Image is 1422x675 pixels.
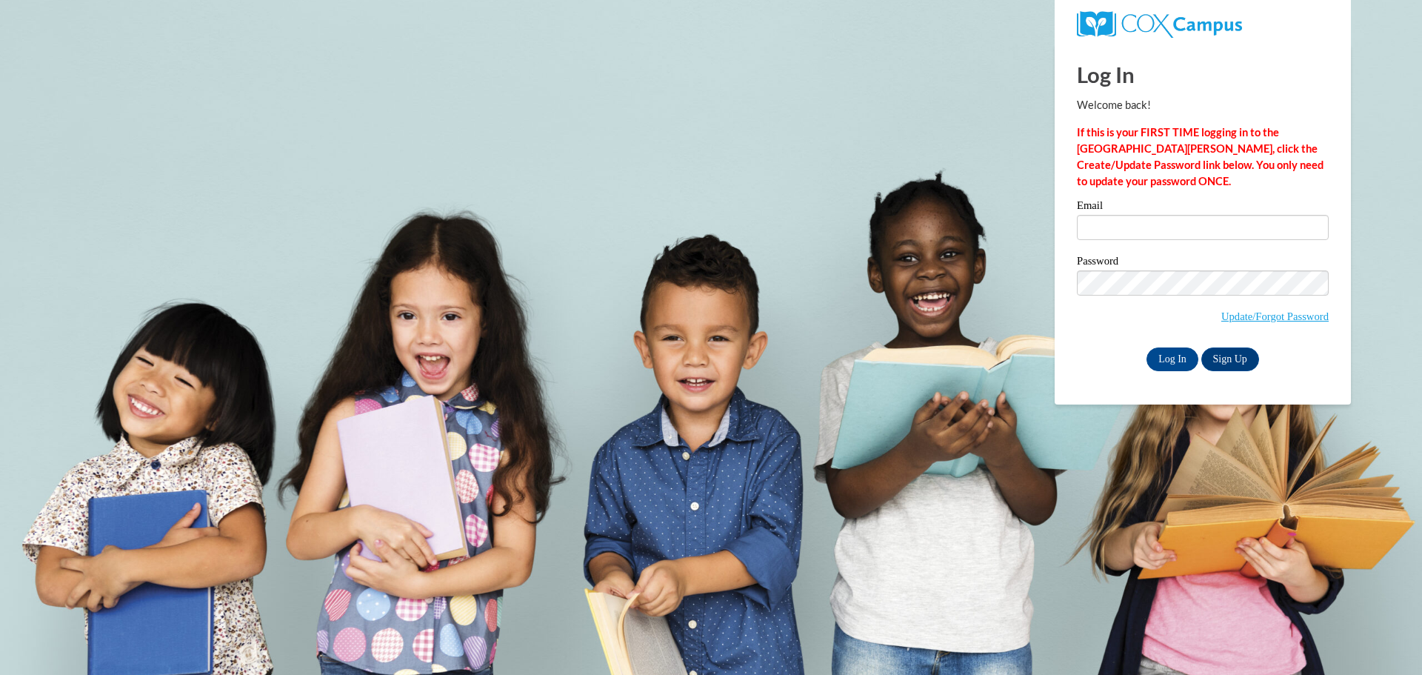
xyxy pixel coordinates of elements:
a: COX Campus [1077,17,1242,30]
label: Email [1077,200,1329,215]
p: Welcome back! [1077,97,1329,113]
label: Password [1077,256,1329,270]
h1: Log In [1077,59,1329,90]
a: Sign Up [1201,348,1259,371]
strong: If this is your FIRST TIME logging in to the [GEOGRAPHIC_DATA][PERSON_NAME], click the Create/Upd... [1077,126,1323,187]
a: Update/Forgot Password [1221,310,1329,322]
img: COX Campus [1077,11,1242,38]
input: Log In [1146,348,1198,371]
